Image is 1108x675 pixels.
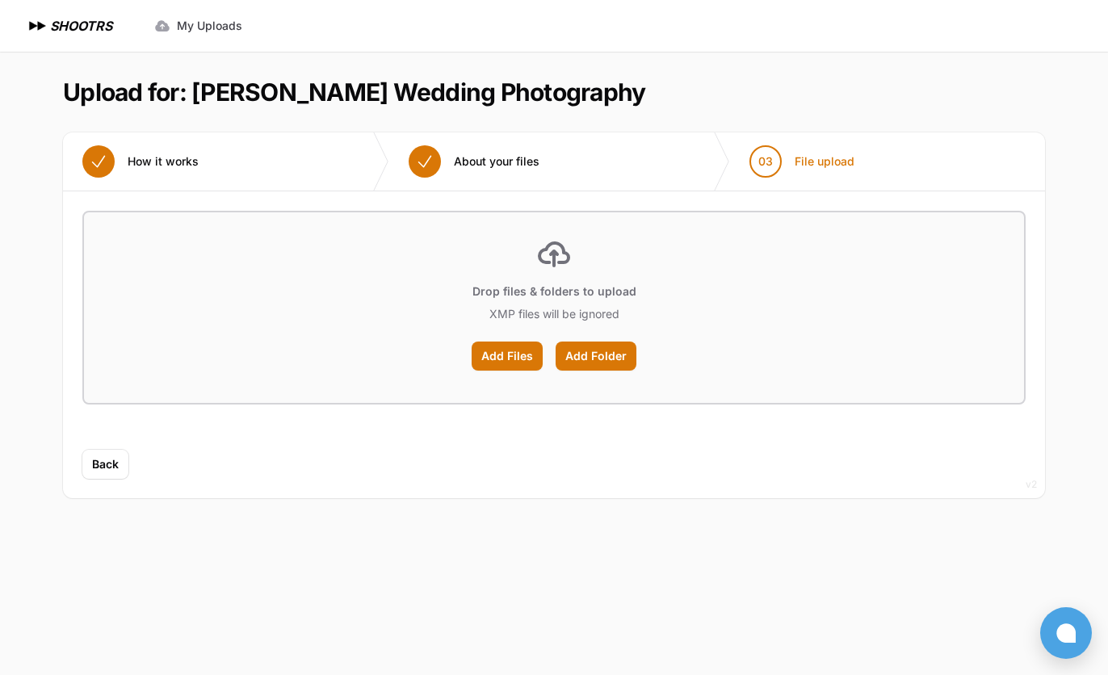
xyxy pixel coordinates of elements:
a: SHOOTRS SHOOTRS [26,16,112,36]
div: v2 [1026,475,1037,494]
button: 03 File upload [730,132,874,191]
h1: Upload for: [PERSON_NAME] Wedding Photography [63,78,645,107]
span: File upload [795,153,854,170]
h1: SHOOTRS [50,16,112,36]
img: SHOOTRS [26,16,50,36]
label: Add Files [472,342,543,371]
button: About your files [389,132,559,191]
p: Drop files & folders to upload [472,283,636,300]
button: How it works [63,132,218,191]
p: XMP files will be ignored [489,306,619,322]
button: Open chat window [1040,607,1092,659]
button: Back [82,450,128,479]
span: My Uploads [177,18,242,34]
a: My Uploads [145,11,252,40]
span: About your files [454,153,539,170]
span: How it works [128,153,199,170]
span: Back [92,456,119,472]
label: Add Folder [556,342,636,371]
span: 03 [758,153,773,170]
